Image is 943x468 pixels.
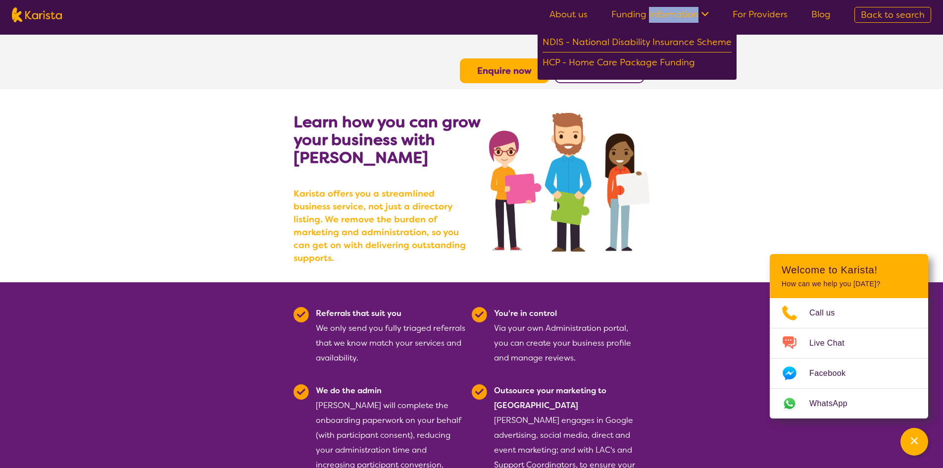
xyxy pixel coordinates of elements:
h2: Welcome to Karista! [782,264,916,276]
img: Tick [472,384,487,400]
b: Learn how you can grow your business with [PERSON_NAME] [294,111,480,168]
div: NDIS - National Disability Insurance Scheme [543,35,732,52]
div: HCP - Home Care Package Funding [543,55,732,72]
span: WhatsApp [809,396,859,411]
span: Facebook [809,366,857,381]
b: Outsource your marketing to [GEOGRAPHIC_DATA] [494,385,606,411]
button: Channel Menu [900,428,928,456]
ul: Choose channel [770,298,928,418]
a: Funding Information [611,8,709,20]
b: We do the admin [316,385,382,396]
button: Enquire now [460,58,549,83]
a: Enquire now [477,65,532,77]
div: Channel Menu [770,254,928,418]
span: Call us [809,306,847,320]
div: Via your own Administration portal, you can create your business profile and manage reviews. [494,306,644,365]
b: You're in control [494,308,557,318]
img: Tick [294,384,309,400]
b: Referrals that suit you [316,308,401,318]
a: Web link opens in a new tab. [770,389,928,418]
a: Back to search [854,7,931,23]
div: We only send you fully triaged referrals that we know match your services and availability. [316,306,466,365]
img: Karista logo [12,7,62,22]
span: Back to search [861,9,925,21]
img: Tick [472,307,487,322]
img: grow your business with Karista [489,113,649,252]
b: Karista offers you a streamlined business service, not just a directory listing. We remove the bu... [294,187,472,264]
span: Live Chat [809,336,856,351]
a: Blog [811,8,831,20]
p: How can we help you [DATE]? [782,280,916,288]
a: About us [549,8,588,20]
img: Tick [294,307,309,322]
a: For Providers [733,8,788,20]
